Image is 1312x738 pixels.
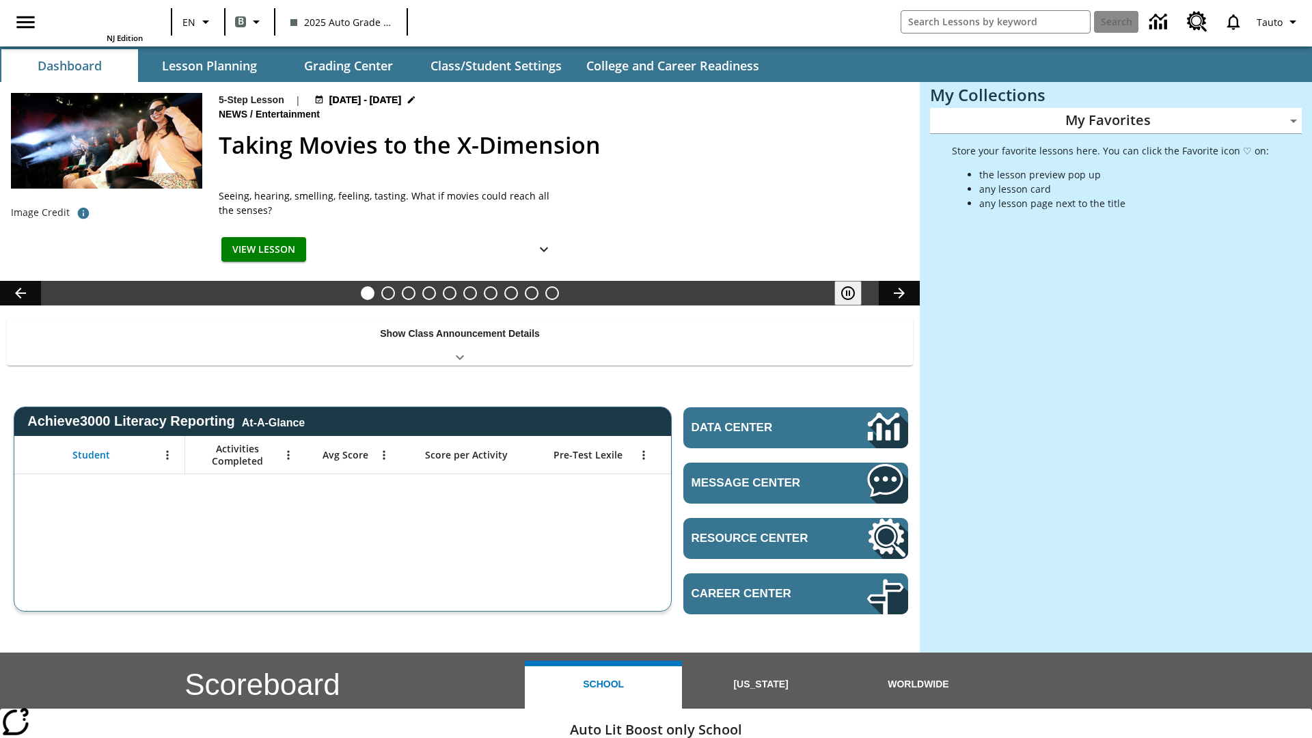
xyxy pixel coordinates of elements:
[504,286,518,300] button: Slide 8 The Cost of Tweeting
[278,445,299,465] button: Open Menu
[219,107,250,122] span: News
[11,206,70,219] p: Image Credit
[157,445,178,465] button: Open Menu
[323,449,368,461] span: Avg Score
[545,286,559,300] button: Slide 10 Sleepless in the Animal Kingdom
[402,286,415,300] button: Slide 3 Cars of the Future?
[219,189,560,217] div: Seeing, hearing, smelling, feeling, tasting. What if movies could reach all the senses?
[683,573,908,614] a: Career Center
[930,85,1302,105] h3: My Collections
[11,93,202,189] img: Panel in front of the seats sprays water mist to the happy audience at a 4DX-equipped theater.
[192,443,282,467] span: Activities Completed
[250,109,253,120] span: /
[425,449,508,461] span: Score per Activity
[256,107,323,122] span: Entertainment
[5,2,46,42] button: Open side menu
[1257,15,1283,29] span: Tauto
[633,445,654,465] button: Open Menu
[692,587,826,601] span: Career Center
[525,286,538,300] button: Slide 9 Remembering Justice O'Connor
[834,281,875,305] div: Pause
[219,93,284,107] p: 5-Step Lesson
[290,15,392,29] span: 2025 Auto Grade 1 B
[682,661,839,709] button: [US_STATE]
[295,93,301,107] span: |
[219,128,903,163] h2: Taking Movies to the X-Dimension
[329,93,401,107] span: [DATE] - [DATE]
[553,449,623,461] span: Pre-Test Lexile
[901,11,1090,33] input: search field
[380,327,540,341] p: Show Class Announcement Details
[979,167,1269,182] li: the lesson preview pop up
[280,49,417,82] button: Grading Center
[54,5,143,33] a: Home
[242,414,305,429] div: At-A-Glance
[107,33,143,43] span: NJ Edition
[312,93,420,107] button: Aug 18 - Aug 24 Choose Dates
[1141,3,1179,41] a: Data Center
[420,49,573,82] button: Class/Student Settings
[141,49,277,82] button: Lesson Planning
[374,445,394,465] button: Open Menu
[361,286,374,300] button: Slide 1 Taking Movies to the X-Dimension
[1179,3,1216,40] a: Resource Center, Will open in new tab
[952,143,1269,158] p: Store your favorite lessons here. You can click the Favorite icon ♡ on:
[238,13,244,30] span: B
[221,237,306,262] button: View Lesson
[182,15,195,29] span: EN
[7,318,913,366] div: Show Class Announcement Details
[381,286,395,300] button: Slide 2 Do You Want Fries With That?
[54,4,143,43] div: Home
[840,661,997,709] button: Worldwide
[1251,10,1307,34] button: Profile/Settings
[834,281,862,305] button: Pause
[176,10,220,34] button: Language: EN, Select a language
[683,518,908,559] a: Resource Center, Will open in new tab
[463,286,477,300] button: Slide 6 Pre-release lesson
[72,449,110,461] span: Student
[27,413,305,429] span: Achieve3000 Literacy Reporting
[879,281,920,305] button: Lesson carousel, Next
[979,182,1269,196] li: any lesson card
[683,463,908,504] a: Message Center
[930,108,1302,134] div: My Favorites
[530,237,558,262] button: Show Details
[692,421,821,435] span: Data Center
[979,196,1269,210] li: any lesson page next to the title
[525,661,682,709] button: School
[443,286,456,300] button: Slide 5 Working Too Hard
[1216,4,1251,40] a: Notifications
[484,286,497,300] button: Slide 7 Career Lesson
[683,407,908,448] a: Data Center
[230,10,270,34] button: Boost Class color is gray green. Change class color
[575,49,770,82] button: College and Career Readiness
[692,532,826,545] span: Resource Center
[422,286,436,300] button: Slide 4 South Korean Grandma Is a Star
[70,201,97,225] button: Photo credit: Photo by The Asahi Shimbun via Getty Images
[1,49,138,82] button: Dashboard
[692,476,826,490] span: Message Center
